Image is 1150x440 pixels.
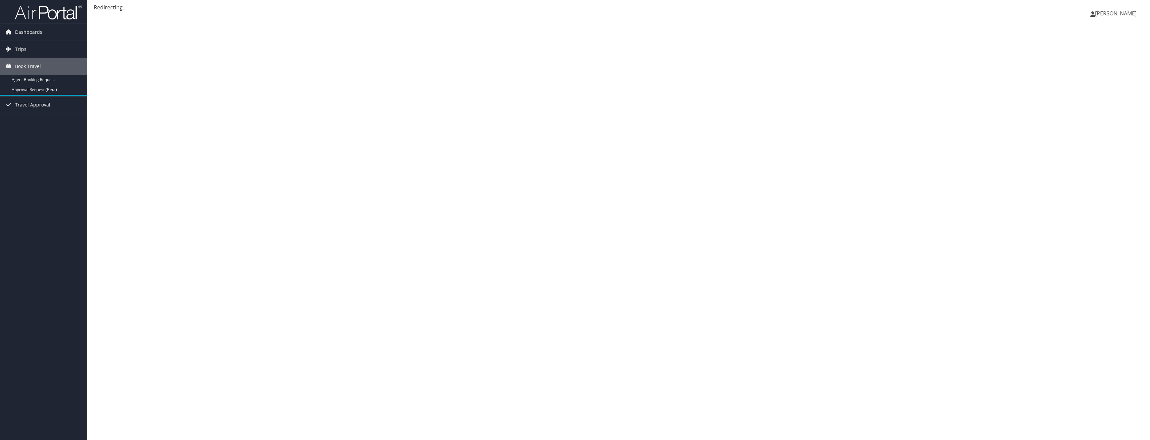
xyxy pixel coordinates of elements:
img: airportal-logo.png [15,4,82,20]
span: Dashboards [15,24,42,41]
span: Travel Approval [15,96,50,113]
div: Redirecting... [94,3,1143,11]
span: Trips [15,41,26,58]
span: Book Travel [15,58,41,75]
span: [PERSON_NAME] [1095,10,1137,17]
a: [PERSON_NAME] [1090,3,1143,23]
